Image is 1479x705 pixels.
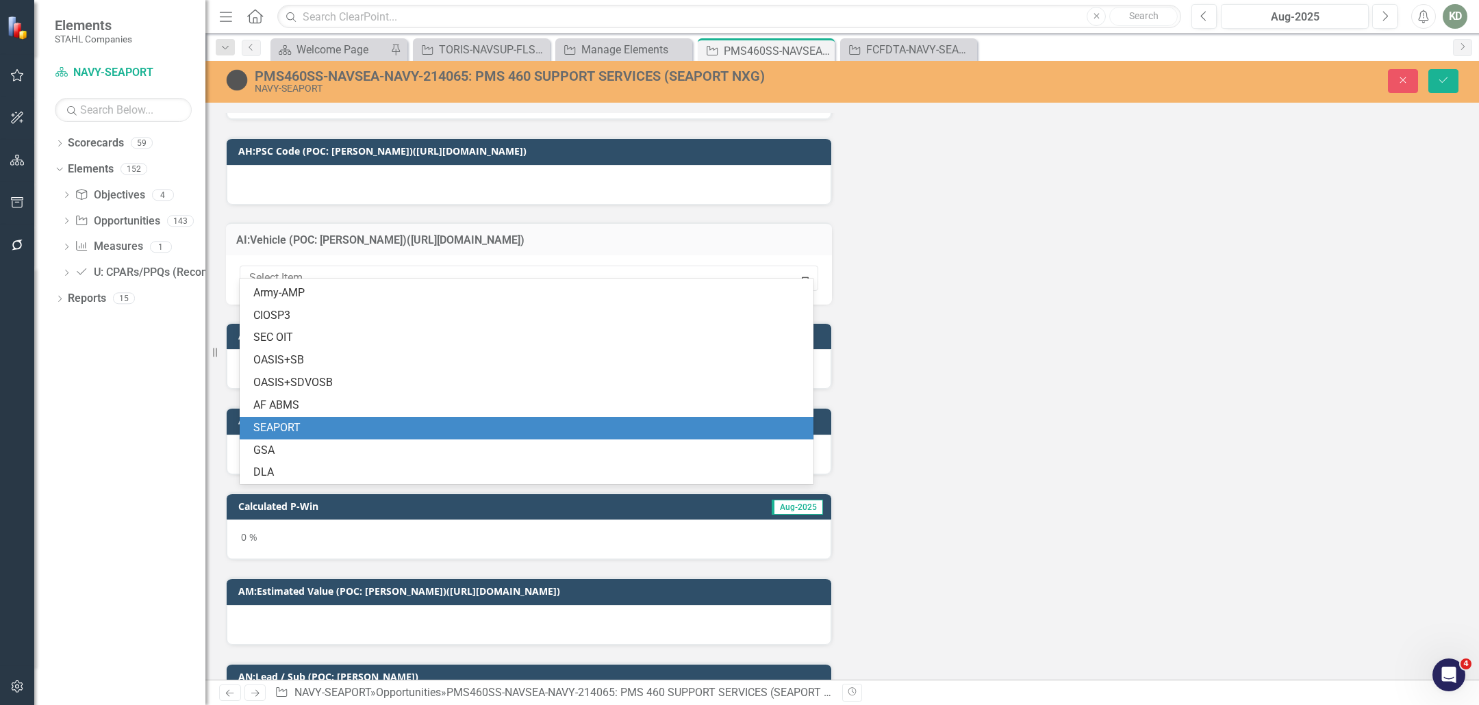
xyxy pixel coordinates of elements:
[255,84,921,94] div: NAVY-SEAPORT
[151,81,231,90] div: Keywords by Traffic
[253,398,805,413] div: AF ABMS
[167,215,194,227] div: 143
[238,501,592,511] h3: Calculated P-Win
[724,42,831,60] div: PMS460SS-NAVSEA-NAVY-214065: PMS 460 SUPPORT SERVICES (SEAPORT NXG)
[559,41,689,58] a: Manage Elements
[253,443,805,459] div: GSA
[1461,658,1471,669] span: 4
[1226,9,1364,25] div: Aug-2025
[75,239,142,255] a: Measures
[255,68,921,84] div: PMS460SS-NAVSEA-NAVY-214065: PMS 460 SUPPORT SERVICES (SEAPORT NXG)
[36,36,151,47] div: Domain: [DOMAIN_NAME]
[294,686,370,699] a: NAVY-SEAPORT
[253,375,805,391] div: OASIS+SDVOSB
[1443,4,1467,29] button: KD
[1109,7,1178,26] button: Search
[1432,658,1465,691] iframe: Intercom live chat
[253,465,805,480] div: DLA
[136,79,147,90] img: tab_keywords_by_traffic_grey.svg
[253,420,805,436] div: SEAPORT
[227,520,831,559] div: 0 %
[226,69,248,91] img: Tracked
[253,330,805,346] div: SEC OIT
[274,41,387,58] a: Welcome Page
[866,41,974,58] div: FCFDTA-NAVY-SEAPORT-255372: FORCE COMBATIVES AND FORCE DEVELOPMENT TRAINING ANALYST (SEAPORT NXG)
[75,214,160,229] a: Opportunities
[55,17,132,34] span: Elements
[68,162,114,177] a: Elements
[296,41,387,58] div: Welcome Page
[277,5,1181,29] input: Search ClearPoint...
[131,138,153,149] div: 59
[22,36,33,47] img: website_grey.svg
[37,79,48,90] img: tab_domain_overview_orange.svg
[253,285,805,301] div: Army-AMP
[238,415,824,426] h3: AK:Pipeline Step Status (POC: [PERSON_NAME])
[439,41,546,58] div: TORIS-NAVSUP-FLSC-256150: TRAINING AND OPERATIONAL READINESS INFORMATION SERVICES TORIS (SEAPORT ...
[238,331,824,341] h3: AJ:Business Type (POC: [PERSON_NAME])([URL][DOMAIN_NAME])
[844,41,974,58] a: FCFDTA-NAVY-SEAPORT-255372: FORCE COMBATIVES AND FORCE DEVELOPMENT TRAINING ANALYST (SEAPORT NXG)
[1221,4,1369,29] button: Aug-2025
[150,241,172,253] div: 1
[55,34,132,44] small: STAHL Companies
[238,146,824,156] h3: AH:PSC Code (POC: [PERSON_NAME])([URL][DOMAIN_NAME])
[38,22,67,33] div: v 4.0.25
[446,686,850,699] div: PMS460SS-NAVSEA-NAVY-214065: PMS 460 SUPPORT SERVICES (SEAPORT NXG)
[75,188,144,203] a: Objectives
[238,671,824,682] h3: AN:Lead / Sub (POC: [PERSON_NAME])
[52,81,123,90] div: Domain Overview
[152,189,174,201] div: 4
[236,234,822,246] h3: AI:Vehicle (POC: [PERSON_NAME])([URL][DOMAIN_NAME])
[55,65,192,81] a: NAVY-SEAPORT
[75,265,322,281] a: U: CPARs/PPQs (Recommended T0/T1/T2/T3)
[113,293,135,305] div: 15
[68,136,124,151] a: Scorecards
[68,291,106,307] a: Reports
[253,352,805,368] div: OASIS+SB
[1129,10,1159,21] span: Search
[376,686,441,699] a: Opportunities
[22,22,33,33] img: logo_orange.svg
[253,308,805,324] div: CIOSP3
[275,685,832,701] div: » »
[581,41,689,58] div: Manage Elements
[7,15,31,39] img: ClearPoint Strategy
[55,98,192,122] input: Search Below...
[416,41,546,58] a: TORIS-NAVSUP-FLSC-256150: TRAINING AND OPERATIONAL READINESS INFORMATION SERVICES TORIS (SEAPORT ...
[238,586,824,596] h3: AM:Estimated Value (POC: [PERSON_NAME])([URL][DOMAIN_NAME])
[121,164,147,175] div: 152
[772,500,823,515] span: Aug-2025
